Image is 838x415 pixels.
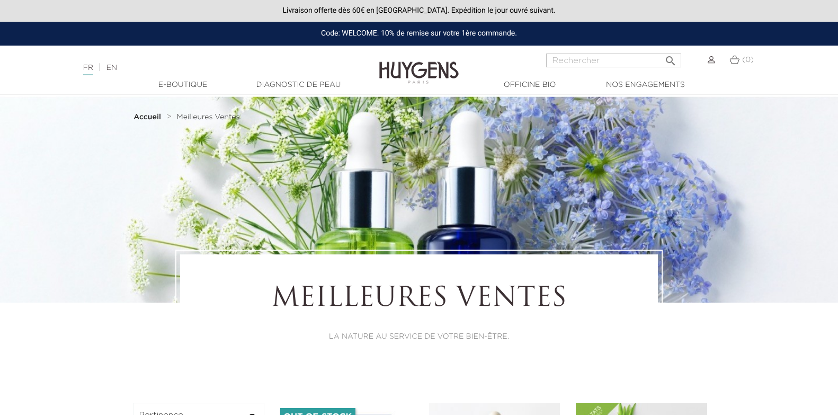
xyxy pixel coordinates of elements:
a: Nos engagements [592,80,698,91]
a: Meilleures Ventes [176,113,239,121]
i:  [664,51,677,64]
a: FR [83,64,93,75]
input: Rechercher [546,54,681,67]
p: LA NATURE AU SERVICE DE VOTRE BIEN-ÊTRE. [209,331,629,342]
button:  [661,50,680,65]
span: (0) [742,56,754,64]
a: Diagnostic de peau [245,80,351,91]
a: EN [106,64,117,72]
a: Officine Bio [477,80,583,91]
div: | [78,61,341,74]
img: Huygens [379,45,459,85]
a: Accueil [133,113,163,121]
strong: Accueil [133,113,161,121]
h1: Meilleures Ventes [209,284,629,315]
a: E-Boutique [130,80,236,91]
